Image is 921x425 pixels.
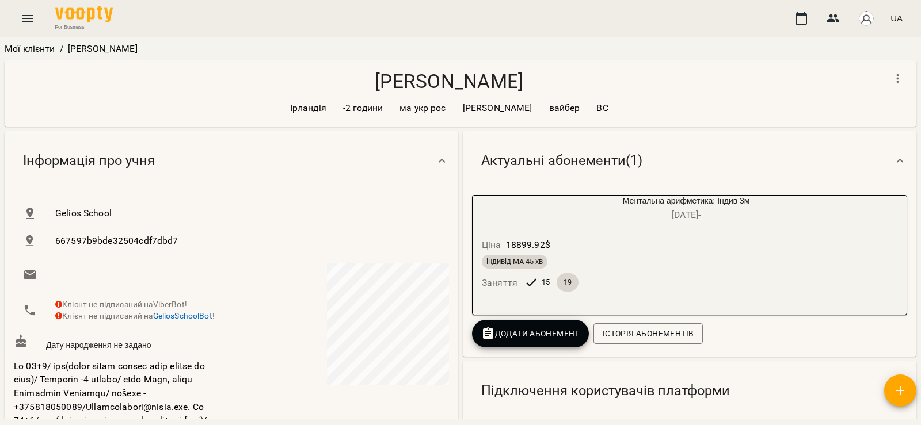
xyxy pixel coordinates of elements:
[482,237,501,253] h6: Ціна
[463,131,916,190] div: Актуальні абонементи(1)
[463,361,916,420] div: Підключення користувачів платформи
[593,323,703,344] button: Історія абонементів
[481,327,580,340] span: Додати Абонемент
[153,311,212,320] a: GeliosSchoolBot
[343,101,383,115] p: -2 години
[886,7,907,29] button: UA
[336,99,390,117] div: -2 години
[14,5,41,32] button: Menu
[5,42,916,56] nav: breadcrumb
[55,311,215,320] span: Клієнт не підписаний на !
[55,234,440,248] span: 667597b9bde32504cdf7dbd7
[542,99,587,117] div: вайбер
[482,256,547,267] span: індивід МА 45 хв
[603,327,694,340] span: Історія абонементів
[283,99,333,117] div: Ірландія
[589,99,615,117] div: ВС
[463,101,532,115] p: [PERSON_NAME]
[55,6,113,22] img: Voopty Logo
[12,332,231,354] div: Дату народження не задано
[481,382,730,400] span: Підключення користувачів платформи
[472,320,589,347] button: Додати Абонемент
[596,101,608,115] p: ВС
[456,99,539,117] div: [PERSON_NAME]
[60,42,63,56] li: /
[890,12,903,24] span: UA
[290,101,326,115] p: Ірландія
[481,152,642,170] span: Актуальні абонементи ( 1 )
[528,196,844,223] div: Ментальна арифметика: Індив 3м
[23,152,155,170] span: Інформація про учня
[14,70,884,93] h4: [PERSON_NAME]
[5,43,55,54] a: Мої клієнти
[672,209,701,220] span: [DATE] -
[549,101,580,115] p: вайбер
[55,206,440,220] span: Gelios School
[55,24,113,30] span: For Business
[55,300,187,309] span: Клієнт не підписаний на ViberBot!
[5,131,458,190] div: Інформація про учня
[473,196,528,223] div: Ментальна арифметика: Індив 3м
[473,196,844,305] button: Ментальна арифметика: Індив 3м[DATE]- Ціна18899.92$індивід МА 45 хвЗаняття1519
[858,10,874,26] img: avatar_s.png
[393,99,452,117] div: ма укр рос
[482,275,517,291] h6: Заняття
[506,238,550,252] p: 18899.92 $
[399,101,446,115] p: ма укр рос
[557,277,579,288] span: 19
[68,42,138,56] p: [PERSON_NAME]
[535,277,557,288] span: 15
